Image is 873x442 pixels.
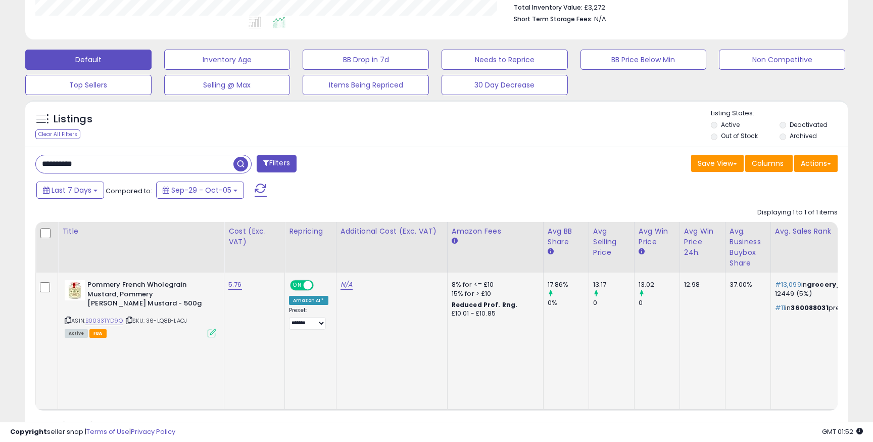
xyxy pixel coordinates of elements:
[548,298,589,307] div: 0%
[639,247,645,256] small: Avg Win Price.
[514,3,583,12] b: Total Inventory Value:
[54,112,92,126] h5: Listings
[289,296,328,305] div: Amazon AI *
[25,75,152,95] button: Top Sellers
[745,155,793,172] button: Columns
[452,280,536,289] div: 8% for <= £10
[730,280,763,289] div: 37.00%
[639,298,680,307] div: 0
[442,75,568,95] button: 30 Day Decrease
[341,280,353,290] a: N/A
[303,50,429,70] button: BB Drop in 7d
[593,298,634,307] div: 0
[791,303,828,313] span: 360088031
[639,226,675,247] div: Avg Win Price
[289,226,332,237] div: Repricing
[514,1,830,13] li: £3,272
[790,131,817,140] label: Archived
[442,50,568,70] button: Needs to Reprice
[291,281,304,290] span: ON
[452,310,536,318] div: £10.01 - £10.85
[822,427,863,436] span: 2025-10-13 01:52 GMT
[548,280,589,289] div: 17.86%
[65,280,216,336] div: ASIN:
[548,226,585,247] div: Avg BB Share
[89,329,107,338] span: FBA
[228,280,242,290] a: 5.76
[548,247,554,256] small: Avg BB Share.
[86,427,129,436] a: Terms of Use
[452,289,536,298] div: 15% for > £10
[106,186,152,196] span: Compared to:
[164,50,290,70] button: Inventory Age
[257,155,296,172] button: Filters
[131,427,175,436] a: Privacy Policy
[775,303,785,313] span: #11
[757,208,838,217] div: Displaying 1 to 1 of 1 items
[594,14,606,24] span: N/A
[164,75,290,95] button: Selling @ Max
[580,50,707,70] button: BB Price Below Min
[452,237,458,246] small: Amazon Fees.
[10,427,47,436] strong: Copyright
[65,329,88,338] span: All listings currently available for purchase on Amazon
[62,226,220,237] div: Title
[87,280,210,311] b: Pommery French Wholegrain Mustard, Pommery [PERSON_NAME] Mustard - 500g
[794,155,838,172] button: Actions
[124,317,187,325] span: | SKU: 36-LQ8B-LAOJ
[289,307,328,330] div: Preset:
[10,427,175,437] div: seller snap | |
[593,226,630,258] div: Avg Selling Price
[452,300,518,309] b: Reduced Prof. Rng.
[639,280,680,289] div: 13.02
[684,280,717,289] div: 12.98
[514,15,593,23] b: Short Term Storage Fees:
[719,50,845,70] button: Non Competitive
[303,75,429,95] button: Items Being Repriced
[25,50,152,70] button: Default
[684,226,721,258] div: Avg Win Price 24h.
[52,185,91,195] span: Last 7 Days
[312,281,328,290] span: OFF
[752,158,784,168] span: Columns
[65,280,85,300] img: 41BkChc1wwL._SL40_.jpg
[790,120,828,129] label: Deactivated
[35,129,80,139] div: Clear All Filters
[775,280,801,289] span: #13,099
[721,120,740,129] label: Active
[593,280,634,289] div: 13.17
[721,131,758,140] label: Out of Stock
[171,185,231,195] span: Sep-29 - Oct-05
[36,182,104,199] button: Last 7 Days
[85,317,123,325] a: B0033TYD9O
[156,182,244,199] button: Sep-29 - Oct-05
[341,226,443,237] div: Additional Cost (Exc. VAT)
[730,226,766,269] div: Avg. Business Buybox Share
[711,109,847,118] p: Listing States:
[228,226,280,247] div: Cost (Exc. VAT)
[452,226,539,237] div: Amazon Fees
[691,155,744,172] button: Save View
